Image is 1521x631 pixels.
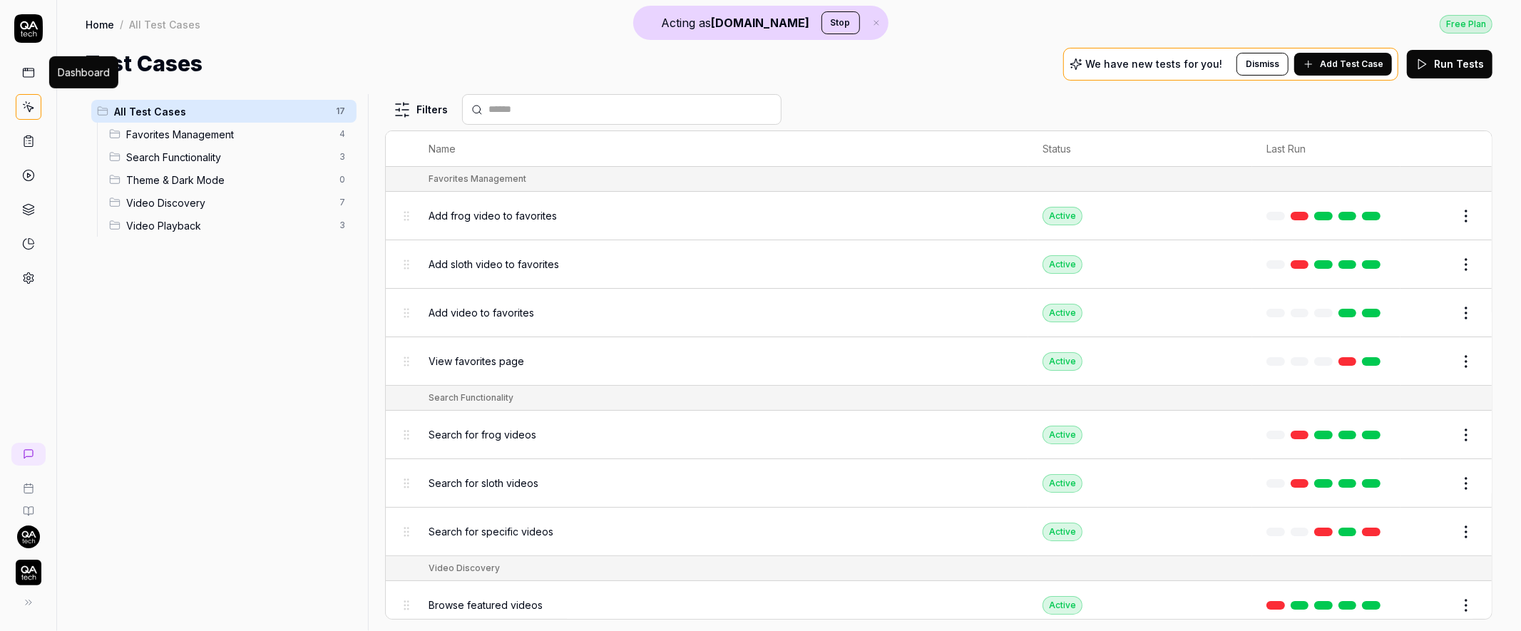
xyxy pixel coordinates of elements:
[1043,352,1082,371] div: Active
[1043,474,1082,493] div: Active
[429,597,543,612] span: Browse featured videos
[120,17,123,31] div: /
[429,391,513,404] div: Search Functionality
[334,125,351,143] span: 4
[6,471,51,494] a: Book a call with us
[334,148,351,165] span: 3
[11,443,46,466] a: New conversation
[86,48,203,80] h1: Test Cases
[429,173,526,185] div: Favorites Management
[385,96,456,124] button: Filters
[1043,207,1082,225] div: Active
[330,103,351,120] span: 17
[386,459,1492,508] tr: Search for sloth videosActive
[334,194,351,211] span: 7
[1028,131,1252,167] th: Status
[1407,50,1492,78] button: Run Tests
[429,354,524,369] span: View favorites page
[429,305,534,320] span: Add video to favorites
[126,195,331,210] span: Video Discovery
[1252,131,1400,167] th: Last Run
[126,173,331,188] span: Theme & Dark Mode
[103,214,357,237] div: Drag to reorderVideo Playback3
[429,562,500,575] div: Video Discovery
[386,508,1492,556] tr: Search for specific videosActive
[103,168,357,191] div: Drag to reorderTheme & Dark Mode0
[103,191,357,214] div: Drag to reorderVideo Discovery7
[103,123,357,145] div: Drag to reorderFavorites Management4
[386,581,1492,630] tr: Browse featured videosActive
[1043,596,1082,615] div: Active
[114,104,327,119] span: All Test Cases
[58,65,110,80] div: Dashboard
[126,150,331,165] span: Search Functionality
[429,208,557,223] span: Add frog video to favorites
[334,171,351,188] span: 0
[414,131,1028,167] th: Name
[6,494,51,517] a: Documentation
[386,337,1492,386] tr: View favorites pageActive
[1236,53,1289,76] button: Dismiss
[334,217,351,234] span: 3
[1043,426,1082,444] div: Active
[429,427,536,442] span: Search for frog videos
[1440,14,1492,34] a: Free Plan
[16,560,41,585] img: QA Tech Logo
[103,145,357,168] div: Drag to reorderSearch Functionality3
[86,17,114,31] a: Home
[1440,15,1492,34] div: Free Plan
[1043,304,1082,322] div: Active
[1294,53,1392,76] button: Add Test Case
[1320,58,1383,71] span: Add Test Case
[429,476,538,491] span: Search for sloth videos
[1043,255,1082,274] div: Active
[386,411,1492,459] tr: Search for frog videosActive
[429,257,559,272] span: Add sloth video to favorites
[386,289,1492,337] tr: Add video to favoritesActive
[1085,59,1222,69] p: We have new tests for you!
[386,192,1492,240] tr: Add frog video to favoritesActive
[429,524,553,539] span: Search for specific videos
[126,218,331,233] span: Video Playback
[129,17,200,31] div: All Test Cases
[386,240,1492,289] tr: Add sloth video to favoritesActive
[821,11,860,34] button: Stop
[1043,523,1082,541] div: Active
[6,548,51,588] button: QA Tech Logo
[17,525,40,548] img: 7ccf6c19-61ad-4a6c-8811-018b02a1b829.jpg
[126,127,331,142] span: Favorites Management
